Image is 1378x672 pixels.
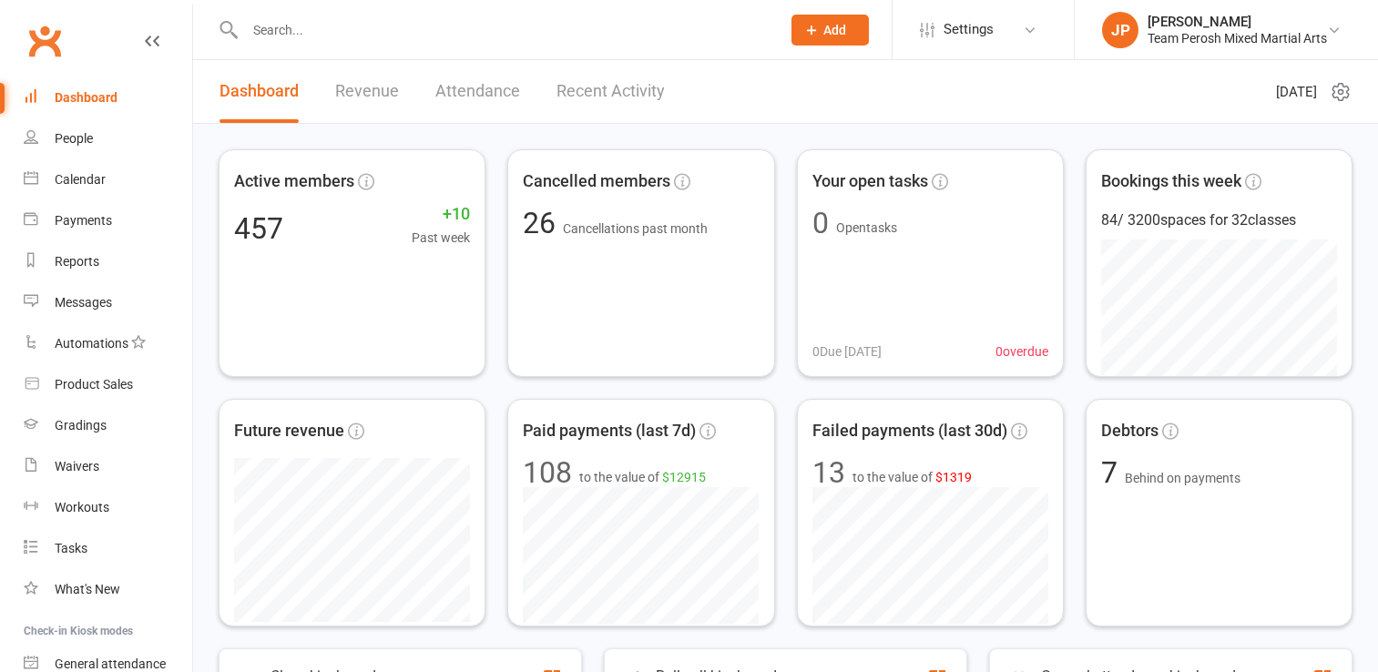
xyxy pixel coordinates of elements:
span: [DATE] [1276,81,1317,103]
div: Waivers [55,459,99,473]
a: Clubworx [22,18,67,64]
div: People [55,131,93,146]
span: 0 overdue [995,341,1048,361]
span: $12915 [662,470,706,484]
span: +10 [412,201,470,228]
span: Past week [412,228,470,248]
div: General attendance [55,657,166,671]
span: Bookings this week [1101,168,1241,195]
span: 0 Due [DATE] [812,341,882,361]
span: Cancelled members [523,168,670,195]
span: Your open tasks [812,168,928,195]
span: Debtors [1101,418,1159,444]
a: Recent Activity [556,60,665,123]
span: 7 [1101,455,1125,490]
div: 13 [812,458,845,487]
a: What's New [24,569,192,610]
a: Product Sales [24,364,192,405]
div: Payments [55,213,112,228]
button: Add [791,15,869,46]
div: Tasks [55,541,87,555]
div: 108 [523,458,572,487]
span: Open tasks [836,220,897,235]
div: JP [1102,12,1138,48]
div: Product Sales [55,377,133,392]
span: Cancellations past month [563,221,708,236]
a: Revenue [335,60,399,123]
span: Paid payments (last 7d) [523,418,696,444]
div: 0 [812,209,829,238]
a: People [24,118,192,159]
span: Add [823,23,846,37]
a: Payments [24,200,192,241]
a: Dashboard [219,60,299,123]
a: Gradings [24,405,192,446]
div: Messages [55,295,112,310]
div: Reports [55,254,99,269]
div: Team Perosh Mixed Martial Arts [1148,30,1327,46]
div: Dashboard [55,90,117,105]
div: 84 / 3200 spaces for 32 classes [1101,209,1337,232]
span: to the value of [579,467,706,487]
span: 26 [523,206,563,240]
a: Automations [24,323,192,364]
div: Workouts [55,500,109,514]
div: Gradings [55,418,107,433]
span: Behind on payments [1125,471,1240,485]
span: Active members [234,168,354,195]
span: to the value of [852,467,972,487]
div: [PERSON_NAME] [1148,14,1327,30]
span: Failed payments (last 30d) [812,418,1007,444]
a: Messages [24,282,192,323]
a: Waivers [24,446,192,487]
span: Settings [944,9,994,50]
a: Calendar [24,159,192,200]
a: Workouts [24,487,192,528]
span: Future revenue [234,418,344,444]
a: Tasks [24,528,192,569]
div: Automations [55,336,128,351]
div: What's New [55,582,120,596]
a: Dashboard [24,77,192,118]
a: Reports [24,241,192,282]
input: Search... [240,17,768,43]
a: Attendance [435,60,520,123]
span: $1319 [935,470,972,484]
div: Calendar [55,172,106,187]
div: 457 [234,214,283,243]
